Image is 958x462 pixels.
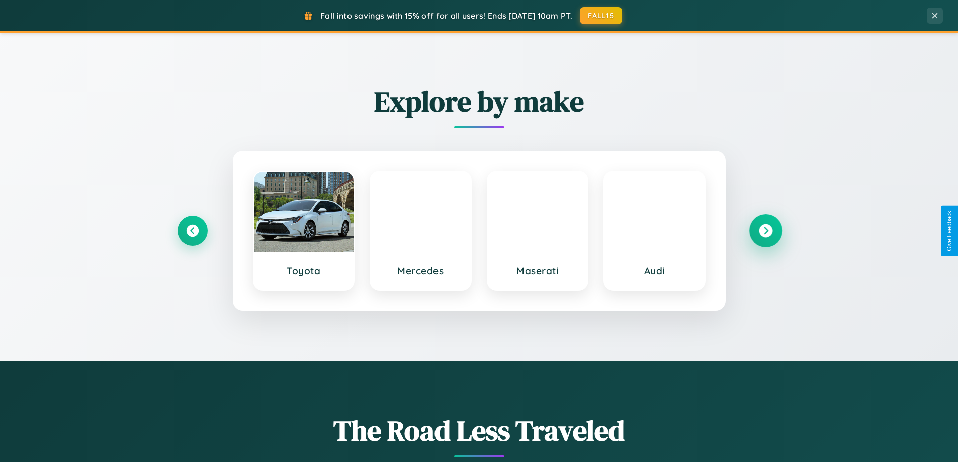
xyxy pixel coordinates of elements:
h1: The Road Less Traveled [178,411,781,450]
h3: Mercedes [381,265,461,277]
h3: Toyota [264,265,344,277]
span: Fall into savings with 15% off for all users! Ends [DATE] 10am PT. [320,11,572,21]
h3: Audi [615,265,694,277]
div: Give Feedback [946,211,953,251]
h3: Maserati [498,265,578,277]
button: FALL15 [580,7,622,24]
h2: Explore by make [178,82,781,121]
